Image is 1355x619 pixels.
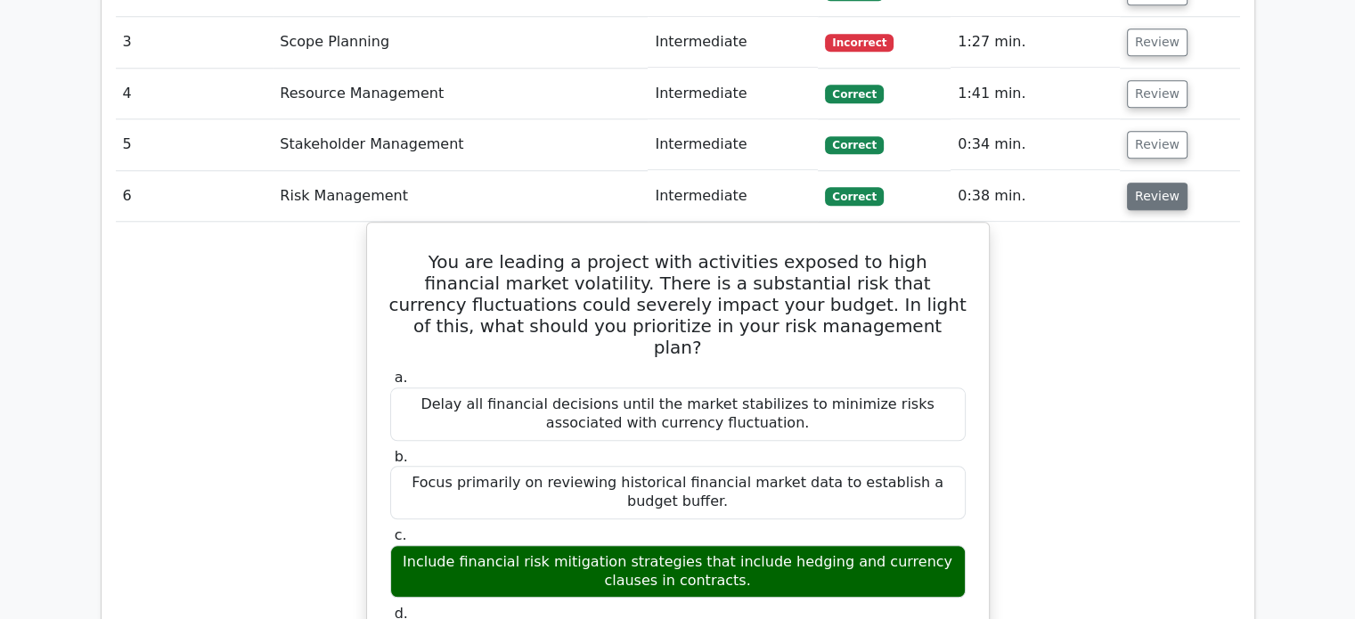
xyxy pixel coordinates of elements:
[390,466,966,519] div: Focus primarily on reviewing historical financial market data to establish a budget buffer.
[1127,183,1188,210] button: Review
[273,119,648,170] td: Stakeholder Management
[648,171,818,222] td: Intermediate
[116,17,273,68] td: 3
[395,448,408,465] span: b.
[116,69,273,119] td: 4
[395,526,407,543] span: c.
[648,119,818,170] td: Intermediate
[648,69,818,119] td: Intermediate
[390,387,966,441] div: Delay all financial decisions until the market stabilizes to minimize risks associated with curre...
[388,251,967,358] h5: You are leading a project with activities exposed to high financial market volatility. There is a...
[273,17,648,68] td: Scope Planning
[951,171,1120,222] td: 0:38 min.
[825,85,883,102] span: Correct
[273,69,648,119] td: Resource Management
[951,69,1120,119] td: 1:41 min.
[390,545,966,599] div: Include financial risk mitigation strategies that include hedging and currency clauses in contracts.
[825,187,883,205] span: Correct
[116,171,273,222] td: 6
[395,369,408,386] span: a.
[1127,80,1188,108] button: Review
[648,17,818,68] td: Intermediate
[825,136,883,154] span: Correct
[951,17,1120,68] td: 1:27 min.
[273,171,648,222] td: Risk Management
[116,119,273,170] td: 5
[1127,29,1188,56] button: Review
[1127,131,1188,159] button: Review
[825,34,894,52] span: Incorrect
[951,119,1120,170] td: 0:34 min.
